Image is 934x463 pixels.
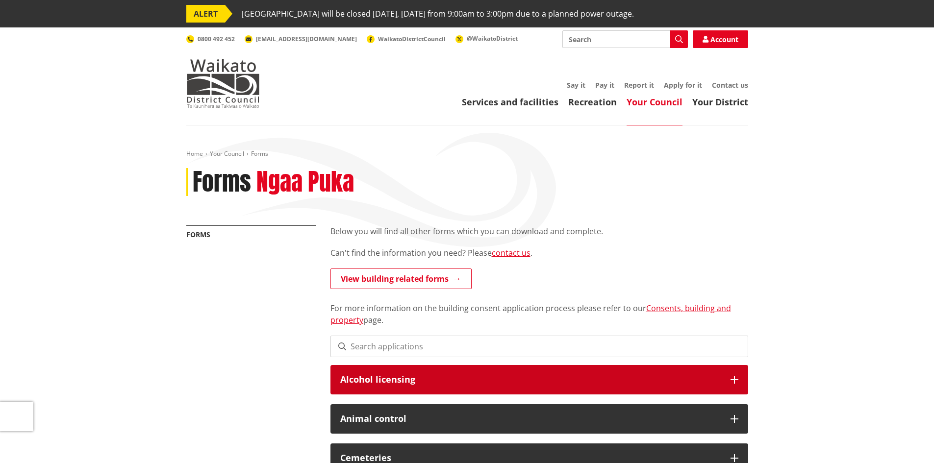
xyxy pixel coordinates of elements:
[330,336,748,357] input: Search applications
[186,149,203,158] a: Home
[330,247,748,259] p: Can't find the information you need? Please .
[186,35,235,43] a: 0800 492 452
[367,35,446,43] a: WaikatoDistrictCouncil
[664,80,702,90] a: Apply for it
[492,247,530,258] a: contact us
[198,35,235,43] span: 0800 492 452
[245,35,357,43] a: [EMAIL_ADDRESS][DOMAIN_NAME]
[692,96,748,108] a: Your District
[210,149,244,158] a: Your Council
[712,80,748,90] a: Contact us
[378,35,446,43] span: WaikatoDistrictCouncil
[455,34,518,43] a: @WaikatoDistrict
[340,453,721,463] h3: Cemeteries
[340,375,721,385] h3: Alcohol licensing
[568,96,617,108] a: Recreation
[693,30,748,48] a: Account
[627,96,682,108] a: Your Council
[330,225,748,237] p: Below you will find all other forms which you can download and complete.
[340,414,721,424] h3: Animal control
[624,80,654,90] a: Report it
[186,150,748,158] nav: breadcrumb
[595,80,614,90] a: Pay it
[242,5,634,23] span: [GEOGRAPHIC_DATA] will be closed [DATE], [DATE] from 9:00am to 3:00pm due to a planned power outage.
[256,168,354,196] h2: Ngaa Puka
[330,291,748,326] p: For more information on the building consent application process please refer to our page.
[330,303,731,325] a: Consents, building and property
[186,59,260,108] img: Waikato District Council - Te Kaunihera aa Takiwaa o Waikato
[251,149,268,158] span: Forms
[889,422,924,457] iframe: Messenger Launcher
[186,5,225,23] span: ALERT
[467,34,518,43] span: @WaikatoDistrict
[330,268,472,289] a: View building related forms
[462,96,558,108] a: Services and facilities
[193,168,251,196] h1: Forms
[186,230,210,239] a: Forms
[562,30,688,48] input: Search input
[567,80,585,90] a: Say it
[256,35,357,43] span: [EMAIL_ADDRESS][DOMAIN_NAME]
